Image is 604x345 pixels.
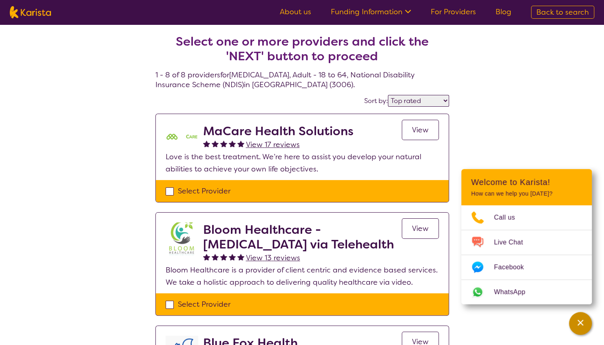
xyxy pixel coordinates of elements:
img: fullstar [203,140,210,147]
a: Web link opens in a new tab. [461,280,592,304]
img: fullstar [229,253,236,260]
img: fullstar [229,140,236,147]
span: View 13 reviews [246,253,300,263]
h2: MaCare Health Solutions [203,124,354,138]
button: Channel Menu [569,312,592,335]
a: View [402,218,439,239]
h2: Bloom Healthcare - [MEDICAL_DATA] via Telehealth [203,222,402,252]
p: Love is the best treatment. We’re here to assist you develop your natural abilities to achieve yo... [166,151,439,175]
span: WhatsApp [494,286,535,298]
a: Blog [496,7,511,17]
img: fullstar [220,253,227,260]
img: fullstar [220,140,227,147]
img: Karista logo [10,6,51,18]
img: fullstar [212,253,219,260]
span: Call us [494,211,525,224]
div: Channel Menu [461,169,592,304]
a: Funding Information [331,7,411,17]
label: Sort by: [364,97,388,105]
p: Bloom Healthcare is a provider of client centric and evidence based services. We take a holistic ... [166,264,439,288]
a: About us [280,7,311,17]
span: Live Chat [494,236,533,248]
a: View [402,120,439,140]
h4: 1 - 8 of 8 providers for [MEDICAL_DATA] , Adult - 18 to 64 , National Disability Insurance Scheme... [155,15,449,90]
span: Facebook [494,261,533,273]
img: fullstar [237,140,244,147]
span: View 17 reviews [246,140,300,149]
h2: Select one or more providers and click the 'NEXT' button to proceed [165,34,439,64]
span: Back to search [536,7,589,17]
a: Back to search [531,6,594,19]
a: For Providers [431,7,476,17]
img: mgttalrdbt23wl6urpfy.png [166,124,198,151]
p: How can we help you [DATE]? [471,190,582,197]
h2: Welcome to Karista! [471,177,582,187]
ul: Choose channel [461,205,592,304]
span: View [412,125,429,135]
span: View [412,224,429,233]
a: View 17 reviews [246,138,300,151]
img: zwiibkx12ktnkwfsqv1p.jpg [166,222,198,255]
img: fullstar [203,253,210,260]
img: fullstar [237,253,244,260]
a: View 13 reviews [246,252,300,264]
img: fullstar [212,140,219,147]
